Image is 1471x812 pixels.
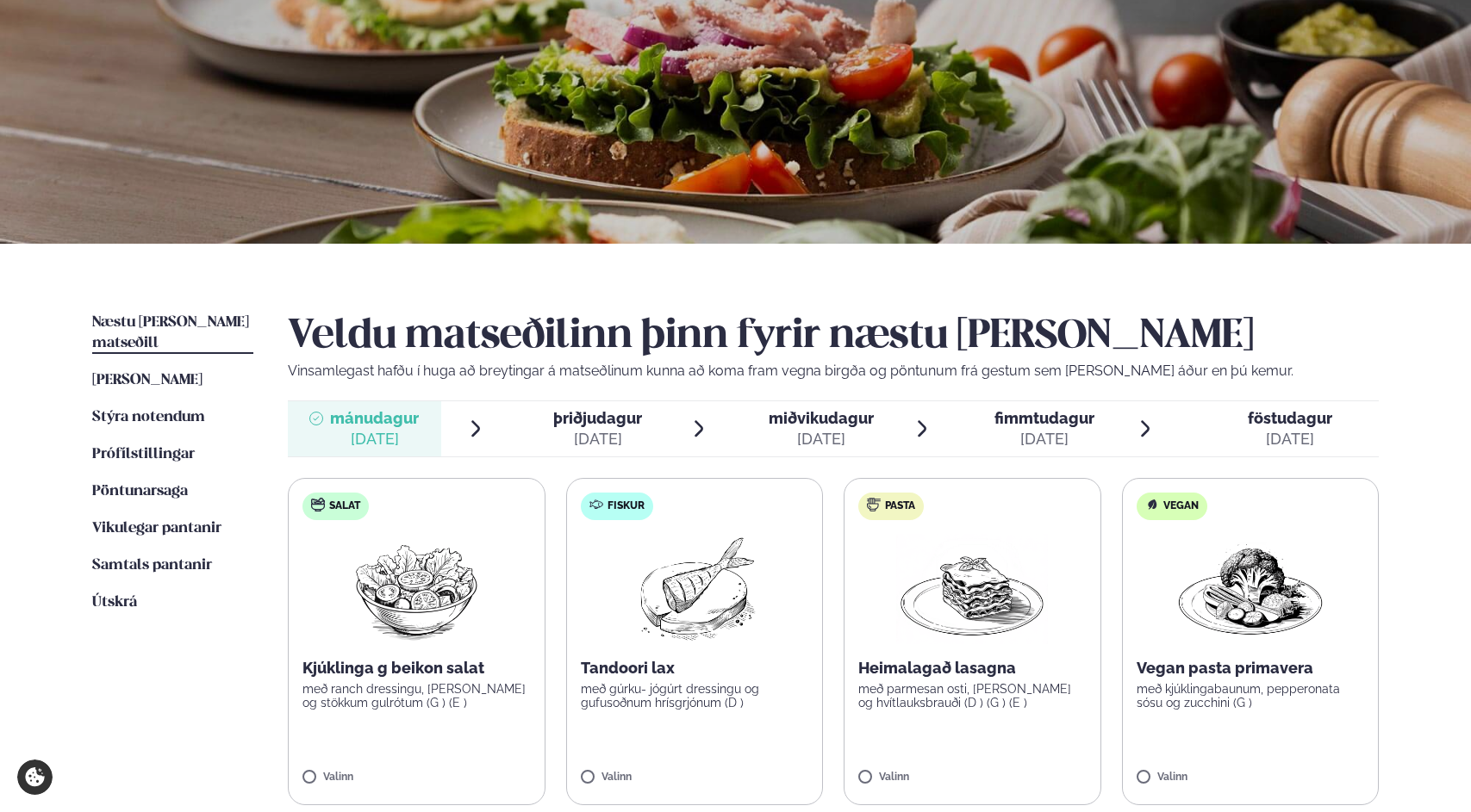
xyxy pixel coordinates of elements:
span: Stýra notendum [92,410,205,425]
a: Pöntunarsaga [92,481,188,502]
p: Kjúklinga g beikon salat [302,658,531,679]
div: [DATE] [769,429,874,449]
span: Pasta [885,499,915,513]
img: Vegan.svg [1145,498,1159,511]
span: Vikulegar pantanir [92,521,221,536]
span: Salat [329,499,360,513]
span: Vegan [1163,499,1199,513]
p: með ranch dressingu, [PERSON_NAME] og stökkum gulrótum (G ) (E ) [302,682,531,710]
a: Vikulegar pantanir [92,518,221,539]
span: þriðjudagur [553,409,642,427]
p: með kjúklingabaunum, pepperonata sósu og zucchini (G ) [1137,682,1365,710]
span: miðvikudagur [769,409,874,427]
span: Samtals pantanir [92,558,212,573]
a: Cookie settings [17,759,53,795]
img: Vegan.png [1175,534,1326,644]
p: Heimalagað lasagna [858,658,1087,679]
span: Prófílstillingar [92,447,195,462]
img: Salad.png [340,534,493,644]
div: [DATE] [330,429,419,449]
div: [DATE] [553,429,642,449]
img: pasta.svg [867,498,881,511]
p: með gúrku- jógúrt dressingu og gufusoðnum hrísgrjónum (D ) [581,682,809,710]
p: Vinsamlegast hafðu í huga að breytingar á matseðlinum kunna að koma fram vegna birgða og pöntunum... [288,361,1379,381]
a: Útskrá [92,592,137,613]
span: fimmtudagur [994,409,1094,427]
a: Prófílstillingar [92,444,195,465]
div: [DATE] [994,429,1094,449]
span: Fiskur [608,499,645,513]
h2: Veldu matseðilinn þinn fyrir næstu [PERSON_NAME] [288,313,1379,361]
a: [PERSON_NAME] [92,370,203,391]
span: Útskrá [92,595,137,610]
div: [DATE] [1248,429,1332,449]
img: Fish.png [618,534,770,644]
p: Vegan pasta primavera [1137,658,1365,679]
span: [PERSON_NAME] [92,373,203,387]
a: Stýra notendum [92,407,205,428]
p: með parmesan osti, [PERSON_NAME] og hvítlauksbrauði (D ) (G ) (E ) [858,682,1087,710]
p: Tandoori lax [581,658,809,679]
img: fish.svg [589,498,603,511]
span: Næstu [PERSON_NAME] matseðill [92,315,249,350]
span: föstudagur [1248,409,1332,427]
img: Lasagna.png [896,534,1048,644]
span: Pöntunarsaga [92,484,188,499]
a: Samtals pantanir [92,555,212,576]
a: Næstu [PERSON_NAME] matseðill [92,313,253,354]
img: salad.svg [311,498,325,511]
span: mánudagur [330,409,419,427]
